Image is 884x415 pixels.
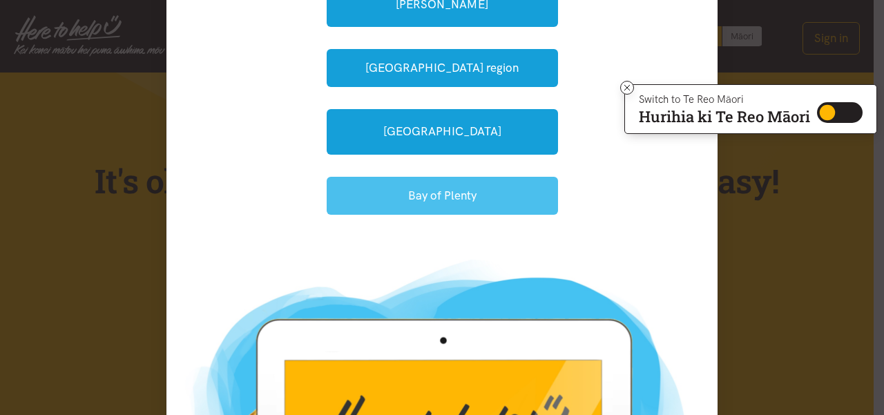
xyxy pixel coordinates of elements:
p: Hurihia ki Te Reo Māori [639,110,810,123]
button: Bay of Plenty [327,177,558,215]
a: [GEOGRAPHIC_DATA] [327,109,558,154]
p: Switch to Te Reo Māori [639,95,810,104]
button: [GEOGRAPHIC_DATA] region [327,49,558,87]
